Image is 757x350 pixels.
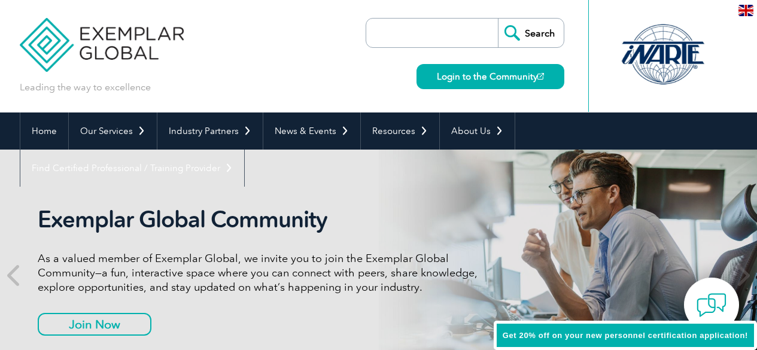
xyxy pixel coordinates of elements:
p: As a valued member of Exemplar Global, we invite you to join the Exemplar Global Community—a fun,... [38,251,487,294]
a: News & Events [263,112,360,150]
a: Resources [361,112,439,150]
a: About Us [440,112,515,150]
a: Our Services [69,112,157,150]
a: Find Certified Professional / Training Provider [20,150,244,187]
h2: Exemplar Global Community [38,206,487,233]
p: Leading the way to excellence [20,81,151,94]
img: en [738,5,753,16]
img: open_square.png [537,73,544,80]
img: contact-chat.png [697,290,726,320]
a: Join Now [38,313,151,336]
span: Get 20% off on your new personnel certification application! [503,331,748,340]
a: Industry Partners [157,112,263,150]
input: Search [498,19,564,47]
a: Login to the Community [416,64,564,89]
a: Home [20,112,68,150]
